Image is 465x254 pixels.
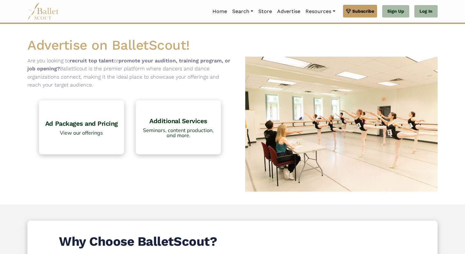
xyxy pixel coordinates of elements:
b: promote your audition, training program, or job opening? [27,58,230,72]
a: Home [210,5,230,18]
a: Search [230,5,256,18]
a: Advertise [275,5,303,18]
span: View our offerings [42,130,121,135]
img: Ballerinas at an audition [232,57,438,192]
a: Ad Packages and Pricing View our offerings [39,100,124,154]
b: recruit top talent [70,58,114,64]
h4: Why Choose BalletScout? [59,221,406,250]
p: Are you looking to or BalletScout is the premier platform where dancers and dance organizations c... [27,57,232,89]
a: Additional Services Seminars, content production, and more. [136,100,221,154]
h4: Additional Services [139,117,218,125]
span: Seminars, content production, and more. [139,128,218,138]
a: Store [256,5,275,18]
a: Resources [303,5,338,18]
a: Sign Up [382,5,409,18]
h1: Advertise on BalletScout! [27,37,438,54]
img: gem.svg [346,8,351,15]
a: Subscribe [343,5,377,18]
a: Log In [414,5,438,18]
h4: Ad Packages and Pricing [42,119,121,128]
span: Subscribe [352,8,374,15]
